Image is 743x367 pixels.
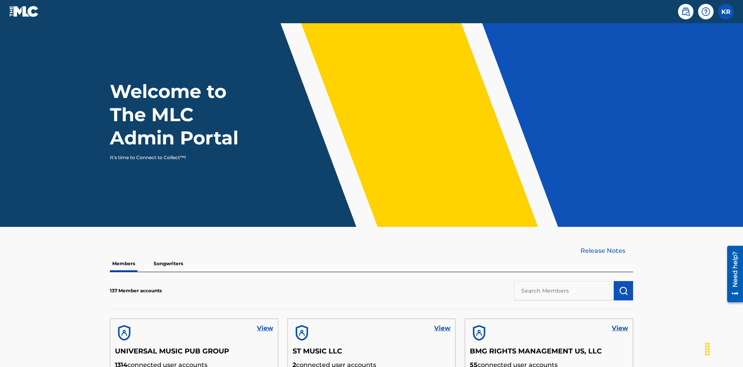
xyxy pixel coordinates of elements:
[9,6,39,17] img: MLC Logo
[612,324,628,333] a: View
[580,246,633,256] a: Release Notes
[110,287,162,294] p: 137 Member accounts
[434,324,450,333] a: View
[718,4,734,19] div: User Menu
[115,347,273,360] h5: UNIVERSAL MUSIC PUB GROUP
[470,347,628,360] h5: BMG RIGHTS MANAGEMENT US, LLC
[110,80,255,149] h1: Welcome to The MLC Admin Portal
[701,338,714,361] div: Drag
[514,281,614,300] input: Search Members
[110,256,137,272] p: Members
[704,330,743,367] iframe: Chat Widget
[681,7,690,16] img: search
[293,347,451,360] h5: ST MUSIC LLC
[701,7,710,16] img: help
[293,324,311,342] img: account
[257,324,273,333] a: View
[110,154,244,161] p: It's time to Connect to Collect™!
[678,4,693,19] a: Public Search
[698,4,714,19] div: Help
[115,324,134,342] img: account
[619,286,628,295] img: Search Works
[151,256,185,272] p: Songwriters
[721,243,743,306] iframe: Resource Center
[470,324,488,342] img: account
